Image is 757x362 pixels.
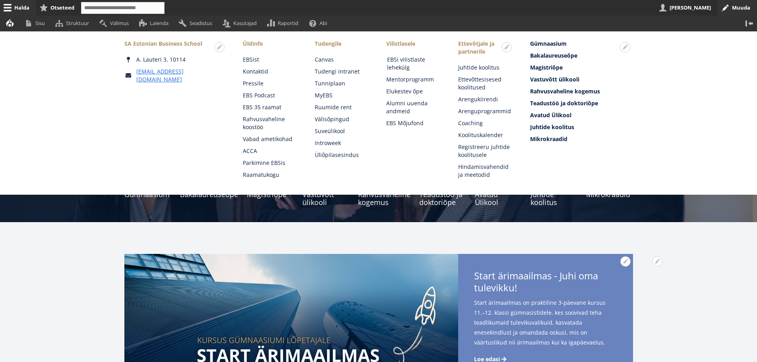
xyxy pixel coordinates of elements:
[315,139,371,147] a: Introweek
[315,56,371,64] a: Canvas
[586,190,633,198] span: Mikrokraadid
[175,15,219,31] a: Seadistus
[21,15,52,31] a: Sisu
[530,52,633,60] a: Bakalaureuseõpe
[530,135,633,143] a: Mikrokraadid
[124,190,171,198] span: Gümnaasium
[386,99,442,115] a: Alumni uuenda andmeid
[315,103,371,111] a: Ruumide rent
[302,174,349,206] a: Vastuvõtt ülikooli
[124,40,227,48] div: SA Estonian Business School
[620,256,631,267] button: Avatud Start ärimaailmas - [PERSON_NAME] oma tulevikku! seaded
[52,15,96,31] a: Struktuur
[652,256,662,267] button: Avatud Start ärimaailmas - [PERSON_NAME] oma tulevikku! seaded
[214,42,225,52] button: Avatud seaded
[530,40,633,48] a: Gümnaasium
[243,68,299,75] a: Kontaktid
[530,64,633,72] a: Magistriõpe
[306,15,334,31] a: Abi
[243,115,299,131] a: Rahvusvaheline koostöö
[501,42,512,52] button: Avatud Põhinavigatsioon seaded
[458,131,514,139] a: Koolituskalender
[530,190,577,206] span: Juhtide koolitus
[474,270,617,296] span: Start ärimaailmas - Juhi oma
[458,95,514,103] a: Arengukiirendi
[530,123,574,131] span: Juhtide koolitus
[387,56,443,72] a: EBSi vilistlaste lehekülg
[530,87,600,95] span: Rahvusvaheline kogemus
[243,40,299,48] span: Üldinfo
[419,174,466,206] a: Teadustöö ja doktoriõpe
[315,68,371,75] a: Tudengi intranet
[136,15,175,31] a: Laienda
[458,75,514,91] a: Ettevõttesisesed koolitused
[458,119,514,127] a: Coaching
[475,190,522,206] span: Avatud Ülikool
[530,64,563,71] span: Magistriõpe
[136,68,227,83] a: [EMAIL_ADDRESS][DOMAIN_NAME]
[243,79,299,87] a: Pressile
[458,107,514,115] a: Arenguprogrammid
[475,174,522,206] a: Avatud Ülikool
[358,174,410,206] a: Rahvusvaheline kogemus
[302,190,349,206] span: Vastuvõtt ülikooli
[386,40,442,48] span: Vilistlasele
[315,40,371,48] a: Tudengile
[247,190,294,198] span: Magistriõpe
[419,190,466,206] span: Teadustöö ja doktoriõpe
[243,171,299,179] a: Raamatukogu
[530,87,633,95] a: Rahvusvaheline kogemus
[620,42,630,52] button: Avatud Esiletõstetud menüü seaded
[243,103,299,111] a: EBS 35 raamat
[315,79,371,87] a: Tunniplaan
[530,75,633,83] a: Vastuvõtt ülikooli
[530,111,571,119] span: Avatud Ülikool
[458,64,514,72] a: Juhtide koolitus
[243,56,299,64] a: EBSist
[742,15,757,31] button: Vertikaalasend
[474,282,517,294] span: tulevikku!
[386,119,442,127] a: EBS Mõjufond
[530,174,577,206] a: Juhtide koolitus
[530,99,633,107] a: Teadustöö ja doktoriõpe
[243,91,299,99] a: EBS Podcast
[315,127,371,135] a: Suveülikool
[315,115,371,123] a: Välisõpingud
[315,151,371,159] a: Üliõpilasesindus
[530,52,577,59] span: Bakalaureuseõpe
[219,15,263,31] a: Kasutajad
[386,87,442,95] a: Elukestev õpe
[315,91,371,99] a: MyEBS
[386,75,442,83] a: Mentorprogramm
[358,190,410,206] span: Rahvusvaheline kogemus
[474,298,617,347] span: Start ärimaailmas on praktiline 3-päevane kursus 11.–12. klassi gümnasistidele, kes soovivad teha...
[243,147,299,155] a: ACCA
[530,99,598,107] span: Teadustöö ja doktoriõpe
[530,123,633,131] a: Juhtide koolitus
[180,190,238,198] span: Bakalaureuseõpe
[243,135,299,143] a: Vabad ametikohad
[458,143,514,159] a: Registreeru juhtide koolitusele
[243,159,299,167] a: Parkimine EBSis
[530,40,567,47] span: Gümnaasium
[530,111,633,119] a: Avatud Ülikool
[96,15,136,31] a: Välimus
[530,75,579,83] span: Vastuvõtt ülikooli
[458,163,514,179] a: Hindamisvahendid ja meetodid
[124,56,227,64] div: A. Lauteri 3, 10114
[264,15,306,31] a: Raportid
[530,135,567,143] span: Mikrokraadid
[458,40,514,56] span: Ettevõtjale ja partnerile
